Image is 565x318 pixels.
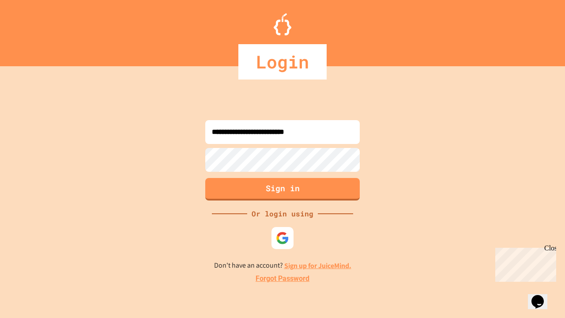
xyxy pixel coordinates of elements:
[238,44,327,79] div: Login
[256,273,309,284] a: Forgot Password
[284,261,351,270] a: Sign up for JuiceMind.
[214,260,351,271] p: Don't have an account?
[276,231,289,245] img: google-icon.svg
[247,208,318,219] div: Or login using
[274,13,291,35] img: Logo.svg
[4,4,61,56] div: Chat with us now!Close
[492,244,556,282] iframe: chat widget
[205,178,360,201] button: Sign in
[528,283,556,309] iframe: chat widget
